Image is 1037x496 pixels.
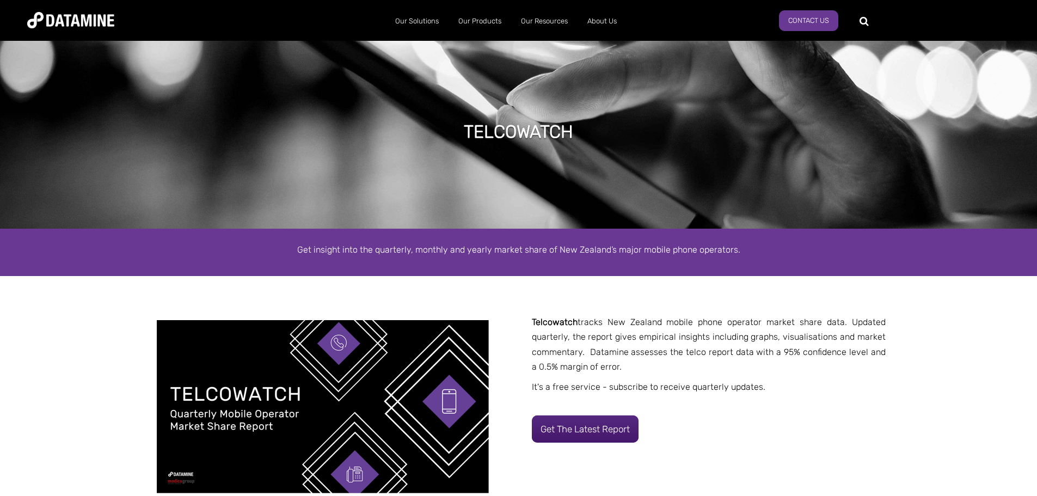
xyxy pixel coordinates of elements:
img: Datamine [27,12,114,28]
span: It's a free service - subscribe to receive quarterly updates. [532,382,765,392]
a: Contact us [779,10,838,31]
a: Our Solutions [385,7,449,35]
a: Our Products [449,7,511,35]
span: tracks New Zealand mobile phone operator market share data. Updated quarterly, the report gives e... [532,317,886,372]
img: Copy of Telcowatch Report Template (2) [157,320,489,493]
h1: TELCOWATCH [464,120,573,144]
a: Our Resources [511,7,578,35]
p: Get insight into the quarterly, monthly and yearly market share of New Zealand’s major mobile pho... [208,242,829,257]
a: About Us [578,7,627,35]
strong: Telcowatch [532,317,578,327]
a: Get the latest report [532,415,639,443]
